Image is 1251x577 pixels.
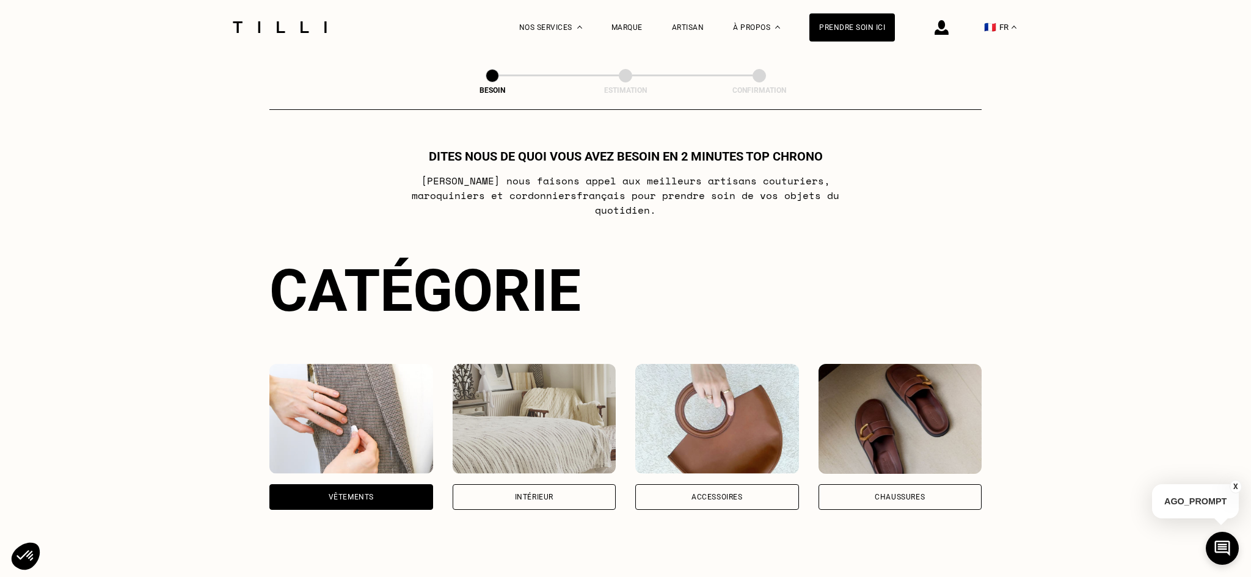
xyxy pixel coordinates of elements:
img: Logo du service de couturière Tilli [228,21,331,33]
a: Prendre soin ici [809,13,895,42]
div: Vêtements [329,493,374,501]
div: Accessoires [691,493,743,501]
img: Menu déroulant à propos [775,26,780,29]
img: Menu déroulant [577,26,582,29]
div: Besoin [431,86,553,95]
span: 🇫🇷 [984,21,996,33]
div: Chaussures [875,493,925,501]
img: icône connexion [935,20,949,35]
div: Intérieur [515,493,553,501]
img: Chaussures [819,364,982,474]
img: menu déroulant [1012,26,1016,29]
p: [PERSON_NAME] nous faisons appel aux meilleurs artisans couturiers , maroquiniers et cordonniers ... [384,173,868,217]
p: AGO_PROMPT [1152,484,1239,518]
button: X [1230,480,1242,493]
h1: Dites nous de quoi vous avez besoin en 2 minutes top chrono [429,149,823,164]
div: Estimation [564,86,687,95]
img: Intérieur [453,364,616,474]
div: Catégorie [269,256,982,325]
a: Artisan [672,23,704,32]
div: Confirmation [698,86,820,95]
img: Vêtements [269,364,433,474]
a: Marque [611,23,643,32]
img: Accessoires [635,364,799,474]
